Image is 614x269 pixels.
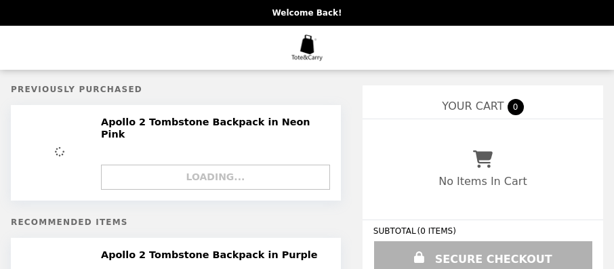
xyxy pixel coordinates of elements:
span: YOUR CART [442,100,504,112]
span: 0 [508,99,524,115]
h2: Apollo 2 Tombstone Backpack in Purple [101,249,323,261]
span: ( 0 ITEMS ) [417,226,456,236]
p: Welcome Back! [272,8,342,18]
h2: Apollo 2 Tombstone Backpack in Neon Pink [101,116,324,141]
p: No Items In Cart [438,175,527,188]
h5: Recommended Items [11,218,341,227]
span: SUBTOTAL [373,226,417,236]
img: Brand Logo [288,34,326,62]
h5: Previously Purchased [11,85,341,94]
